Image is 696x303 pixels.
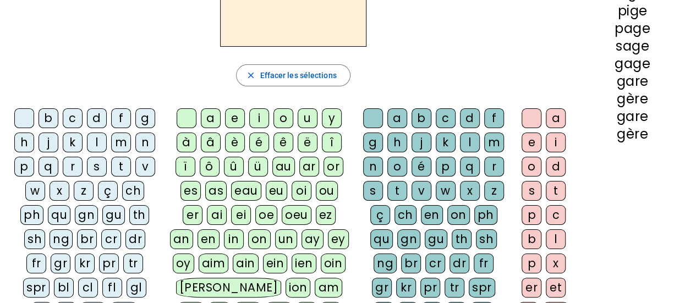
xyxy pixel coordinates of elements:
[412,157,431,177] div: é
[101,229,121,249] div: cr
[474,254,494,273] div: fr
[436,181,456,201] div: w
[245,70,255,80] mat-icon: close
[78,278,98,298] div: cl
[248,229,271,249] div: on
[298,133,317,152] div: ë
[401,254,421,273] div: br
[421,205,443,225] div: en
[315,278,342,298] div: am
[50,229,73,249] div: ng
[460,181,480,201] div: x
[127,278,146,298] div: gl
[87,108,107,128] div: d
[447,205,470,225] div: on
[546,108,566,128] div: a
[322,108,342,128] div: y
[474,205,497,225] div: ph
[387,133,407,152] div: h
[176,278,281,298] div: [PERSON_NAME]
[522,157,541,177] div: o
[249,108,269,128] div: i
[123,254,143,273] div: tr
[260,69,336,82] span: Effacer les sélections
[135,108,155,128] div: g
[546,254,566,273] div: x
[248,157,268,177] div: ü
[412,108,431,128] div: b
[111,157,131,177] div: t
[324,157,343,177] div: or
[436,133,456,152] div: k
[39,133,58,152] div: j
[460,108,480,128] div: d
[396,278,416,298] div: kr
[292,181,311,201] div: oi
[54,278,74,298] div: bl
[587,75,678,88] div: gare
[370,229,393,249] div: qu
[275,229,297,249] div: un
[26,254,46,273] div: fr
[546,278,566,298] div: et
[224,229,244,249] div: in
[450,254,469,273] div: dr
[321,254,346,273] div: oin
[546,157,566,177] div: d
[87,133,107,152] div: l
[14,133,34,152] div: h
[484,133,504,152] div: m
[425,229,447,249] div: gu
[363,133,383,152] div: g
[266,181,287,201] div: eu
[48,205,70,225] div: qu
[39,108,58,128] div: b
[39,157,58,177] div: q
[25,181,45,201] div: w
[298,108,317,128] div: u
[425,254,445,273] div: cr
[177,133,196,152] div: à
[173,254,194,273] div: oy
[484,108,504,128] div: f
[176,157,195,177] div: ï
[205,181,227,201] div: as
[75,254,95,273] div: kr
[282,205,311,225] div: oeu
[363,181,383,201] div: s
[273,108,293,128] div: o
[125,229,145,249] div: dr
[225,108,245,128] div: e
[397,229,420,249] div: gn
[198,229,220,249] div: en
[372,278,392,298] div: gr
[231,181,261,201] div: eau
[522,181,541,201] div: s
[420,278,440,298] div: pr
[522,254,541,273] div: p
[102,205,125,225] div: gu
[201,133,221,152] div: â
[546,205,566,225] div: c
[249,133,269,152] div: é
[200,157,220,177] div: ô
[201,108,221,128] div: a
[587,128,678,141] div: gère
[233,254,259,273] div: ain
[445,278,464,298] div: tr
[63,108,83,128] div: c
[99,254,119,273] div: pr
[63,133,83,152] div: k
[587,92,678,106] div: gère
[199,254,229,273] div: aim
[236,64,350,86] button: Effacer les sélections
[394,205,416,225] div: ch
[412,181,431,201] div: v
[522,205,541,225] div: p
[224,157,244,177] div: û
[75,205,98,225] div: gn
[587,40,678,53] div: sage
[14,157,34,177] div: p
[546,229,566,249] div: l
[299,157,319,177] div: ar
